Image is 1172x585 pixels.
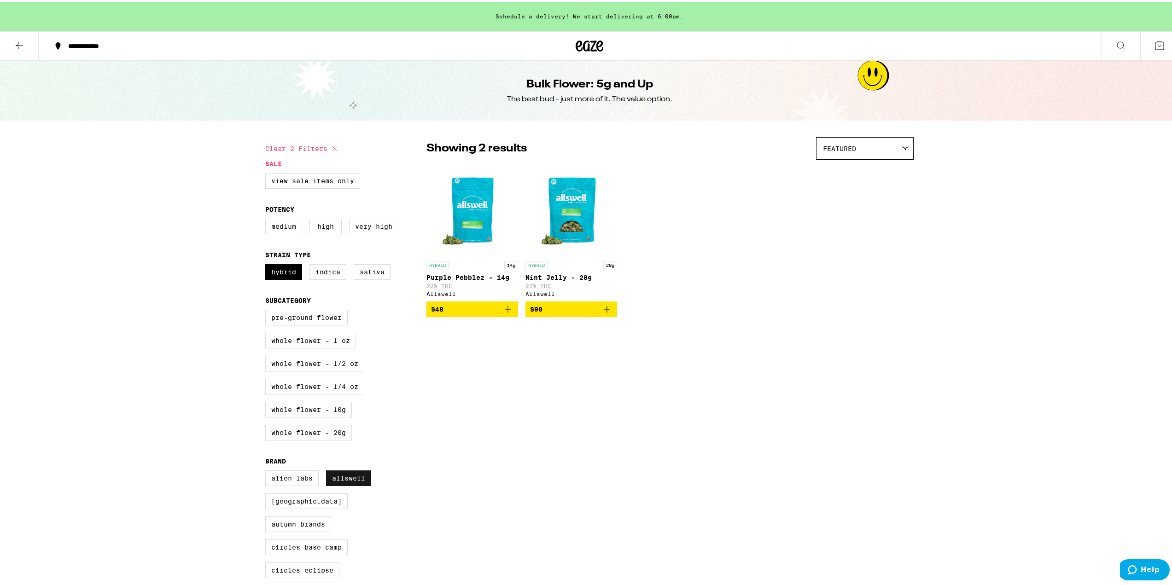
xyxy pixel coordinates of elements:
p: 22% THC [426,281,518,287]
label: Circles Eclipse [265,561,339,576]
p: HYBRID [426,259,449,267]
a: Open page for Mint Jelly - 28g from Allswell [525,162,617,300]
label: Pre-ground Flower [265,308,348,324]
span: $90 [530,304,542,311]
legend: Subcategory [265,295,311,302]
label: Alien Labs [265,469,319,484]
label: High [309,217,342,232]
p: HYBRID [525,259,548,267]
label: Whole Flower - 1/2 oz [265,354,364,370]
button: Add to bag [426,300,518,315]
label: [GEOGRAPHIC_DATA] [265,492,348,507]
label: Very High [349,217,398,232]
legend: Sale [265,158,282,166]
label: View Sale Items Only [265,171,360,187]
span: $48 [431,304,443,311]
legend: Strain Type [265,249,311,257]
img: Allswell - Purple Pebblez - 14g [426,162,518,255]
h1: Bulk Flower: 5g and Up [526,75,653,91]
label: Autumn Brands [265,515,331,530]
p: Mint Jelly - 28g [525,272,617,279]
label: Allswell [326,469,371,484]
p: 14g [504,259,518,267]
button: Add to bag [525,300,617,315]
label: Sativa [354,262,391,278]
a: Open page for Purple Pebblez - 14g from Allswell [426,162,518,300]
div: The best bud - just more of it. The value option. [507,93,672,103]
label: Whole Flower - 1/4 oz [265,377,364,393]
label: Medium [265,217,302,232]
legend: Potency [265,204,294,211]
p: Purple Pebblez - 14g [426,272,518,279]
button: Clear 2 filters [265,135,340,158]
label: Hybrid [265,262,302,278]
p: 22% THC [525,281,617,287]
iframe: Opens a widget where you can find more information [1120,557,1170,580]
div: Allswell [426,289,518,295]
span: Featured [823,143,856,151]
legend: Brand [265,456,286,463]
p: Showing 2 results [426,139,527,155]
label: Whole Flower - 20g [265,423,352,439]
p: 28g [603,259,617,267]
label: Whole Flower - 1 oz [265,331,356,347]
label: Circles Base Camp [265,538,348,553]
label: Whole Flower - 10g [265,400,352,416]
div: Allswell [525,289,617,295]
img: Allswell - Mint Jelly - 28g [525,162,617,255]
label: Indica [309,262,346,278]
